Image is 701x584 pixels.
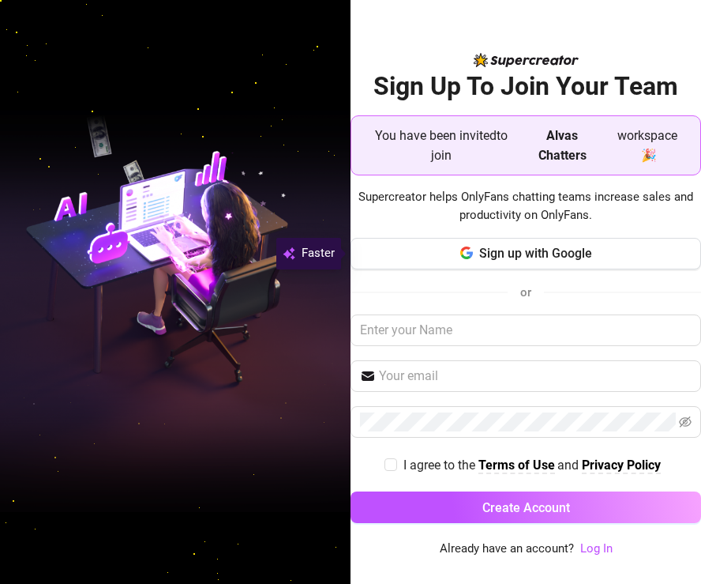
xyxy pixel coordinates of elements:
[440,540,574,559] span: Already have an account?
[350,188,701,225] span: Supercreator helps OnlyFans chatting teams increase sales and productivity on OnlyFans.
[478,458,555,474] a: Terms of Use
[580,541,613,556] a: Log In
[482,500,570,515] span: Create Account
[403,458,478,473] span: I agree to the
[520,285,531,300] span: or
[479,246,592,261] span: Sign up with Google
[350,70,701,103] h2: Sign Up To Join Your Team
[283,244,295,263] img: svg%3e
[350,492,701,523] button: Create Account
[350,315,701,346] input: Enter your Name
[379,367,692,386] input: Your email
[582,458,661,474] a: Privacy Policy
[679,416,692,428] span: eye-invisible
[364,126,519,165] span: You have been invited to join
[538,128,587,163] strong: Alvas Chatters
[474,53,579,67] img: logo-BBDzfeDw.svg
[606,126,688,165] span: workspace 🎉
[582,458,661,473] strong: Privacy Policy
[302,244,335,263] span: Faster
[557,458,582,473] span: and
[580,540,613,559] a: Log In
[350,238,701,269] button: Sign up with Google
[478,458,555,473] strong: Terms of Use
